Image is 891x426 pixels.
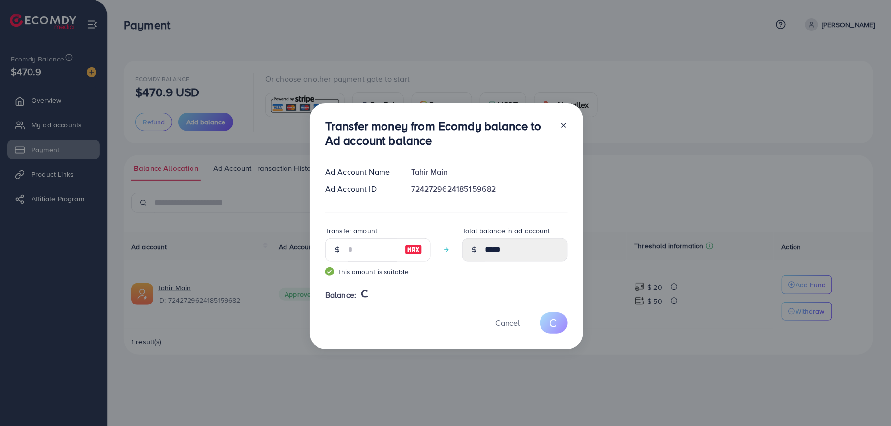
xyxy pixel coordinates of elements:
div: Tahir Main [404,166,575,178]
div: Ad Account ID [318,183,404,195]
div: 7242729624185159682 [404,183,575,195]
div: Ad Account Name [318,166,404,178]
button: Cancel [483,312,532,334]
span: Balance: [325,289,356,301]
label: Total balance in ad account [462,226,550,236]
h3: Transfer money from Ecomdy balance to Ad account balance [325,119,552,148]
span: Cancel [495,317,520,328]
iframe: Chat [849,382,884,419]
small: This amount is suitable [325,267,431,276]
img: image [405,244,422,256]
label: Transfer amount [325,226,377,236]
img: guide [325,267,334,276]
